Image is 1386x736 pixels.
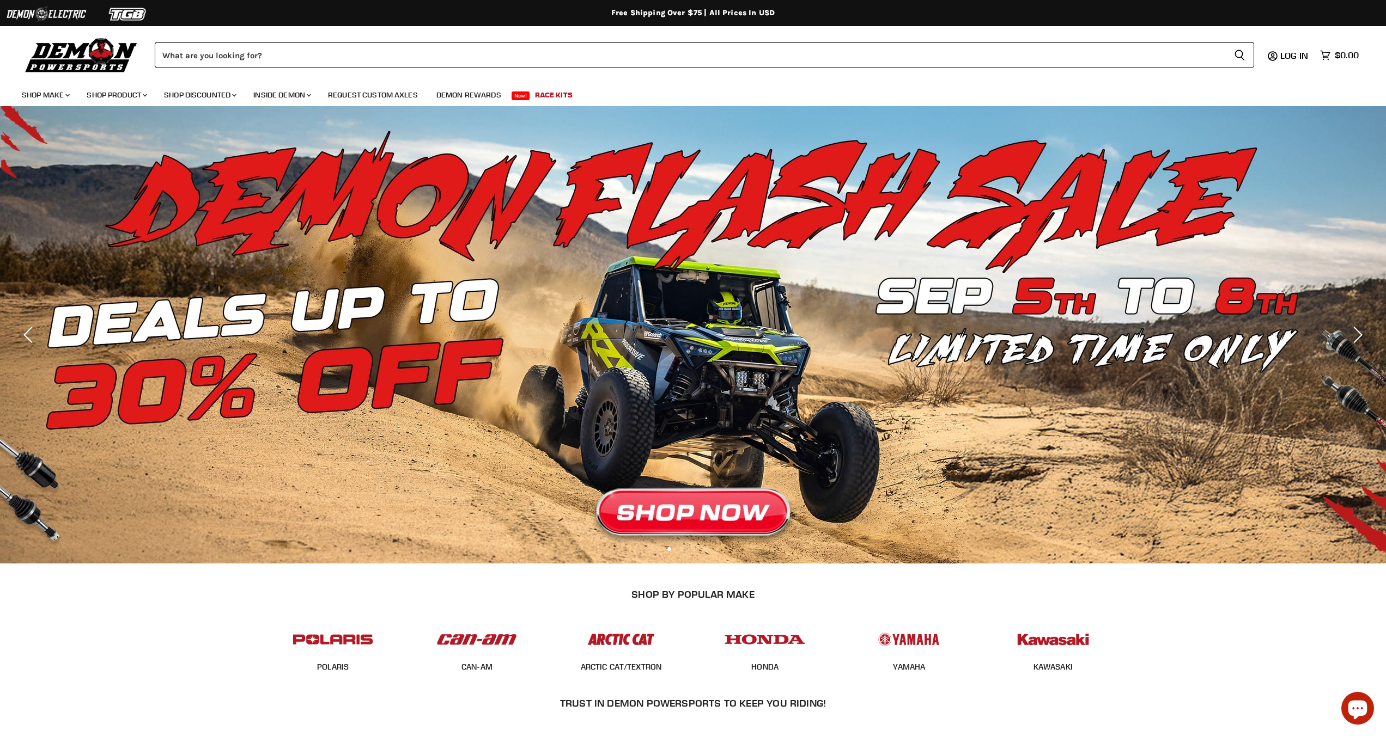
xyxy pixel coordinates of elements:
[751,662,779,672] a: HONDA
[14,79,1356,106] ul: Main menu
[527,84,581,106] a: Race Kits
[19,324,41,346] button: Previous
[691,547,695,551] li: Page dot 3
[22,35,141,74] img: Demon Powersports
[1338,692,1377,727] inbox-online-store-chat: Shopify online store chat
[1034,662,1073,673] span: KAWASAKI
[155,42,1225,68] input: Search
[1225,42,1254,68] button: Search
[245,84,318,106] a: Inside Demon
[78,84,154,106] a: Shop Product
[1345,324,1367,346] button: Next
[581,662,662,673] span: ARCTIC CAT/TEXTRON
[461,662,493,672] a: CAN-AM
[461,662,493,673] span: CAN-AM
[14,84,76,106] a: Shop Make
[1335,50,1359,60] span: $0.00
[317,662,349,672] a: POLARIS
[155,42,1254,68] form: Product
[434,623,519,656] img: POPULAR_MAKE_logo_1_adc20308-ab24-48c4-9fac-e3c1a623d575.jpg
[751,662,779,673] span: HONDA
[271,588,1116,600] h2: SHOP BY POPULAR MAKE
[893,662,926,672] a: YAMAHA
[866,623,951,656] img: POPULAR_MAKE_logo_5_20258e7f-293c-4aac-afa8-159eaa299126.jpg
[257,8,1129,18] div: Free Shipping Over $75 | All Prices In USD
[512,91,530,100] span: New!
[320,84,426,106] a: Request Custom Axles
[87,4,169,24] img: TGB Logo 2
[1011,623,1096,656] img: POPULAR_MAKE_logo_6_76e8c46f-2d1e-4ecc-b320-194822857d41.jpg
[581,662,662,672] a: ARCTIC CAT/TEXTRON
[715,547,719,551] li: Page dot 5
[679,547,683,551] li: Page dot 2
[290,623,375,656] img: POPULAR_MAKE_logo_2_dba48cf1-af45-46d4-8f73-953a0f002620.jpg
[317,662,349,673] span: POLARIS
[722,623,807,656] img: POPULAR_MAKE_logo_4_4923a504-4bac-4306-a1be-165a52280178.jpg
[579,623,664,656] img: POPULAR_MAKE_logo_3_027535af-6171-4c5e-a9bc-f0eccd05c5d6.jpg
[1275,51,1315,60] a: Log in
[893,662,926,673] span: YAMAHA
[428,84,509,106] a: Demon Rewards
[1280,50,1308,61] span: Log in
[5,4,87,24] img: Demon Electric Logo 2
[1315,47,1364,63] a: $0.00
[703,547,707,551] li: Page dot 4
[667,547,671,551] li: Page dot 1
[283,697,1103,709] h2: Trust In Demon Powersports To Keep You Riding!
[156,84,243,106] a: Shop Discounted
[1034,662,1073,672] a: KAWASAKI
